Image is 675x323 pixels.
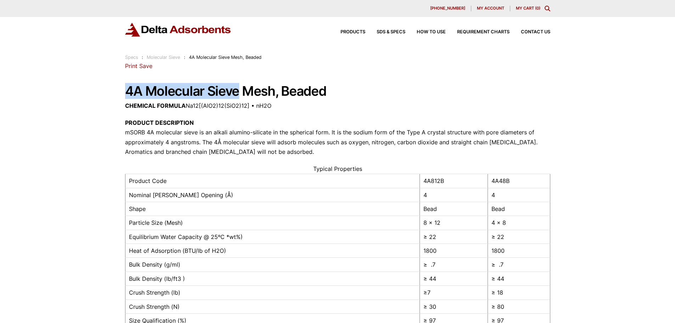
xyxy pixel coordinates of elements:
[405,30,446,34] a: How to Use
[125,244,420,258] td: Heat of Adsorption (BTU/lb of H2O)
[125,119,194,126] strong: PRODUCT DESCRIPTION
[142,55,143,60] span: :
[329,30,365,34] a: Products
[417,30,446,34] span: How to Use
[341,30,365,34] span: Products
[184,55,185,60] span: :
[125,101,550,111] p: Na12[(AlO2)12(SiO2)12] • nH2O
[477,6,504,10] span: My account
[488,202,550,216] td: Bead
[125,102,186,109] strong: CHEMICAL FORMULA
[516,6,540,11] a: My Cart (0)
[488,244,550,258] td: 1800
[420,258,488,272] td: ≥ .7
[457,30,510,34] span: Requirement Charts
[125,202,420,216] td: Shape
[420,244,488,258] td: 1800
[420,202,488,216] td: Bead
[147,55,180,60] a: Molecular Sieve
[125,164,550,174] caption: Typical Properties
[125,286,420,300] td: Crush Strength (lb)
[488,174,550,188] td: 4A48B
[365,30,405,34] a: SDS & SPECS
[125,55,138,60] a: Specs
[139,62,152,69] a: Save
[430,6,465,10] span: [PHONE_NUMBER]
[125,230,420,244] td: Equilibrium Water Capacity @ 25ºC *wt%)
[420,286,488,300] td: ≥7
[446,30,510,34] a: Requirement Charts
[536,6,539,11] span: 0
[125,188,420,202] td: Nominal [PERSON_NAME] Opening (Å)
[488,230,550,244] td: ≥ 22
[488,272,550,285] td: ≥ 44
[510,30,550,34] a: Contact Us
[471,6,510,11] a: My account
[420,230,488,244] td: ≥ 22
[125,300,420,313] td: Crush Strength (N)
[125,84,550,99] h1: 4A Molecular Sieve Mesh, Beaded
[420,216,488,230] td: 8 x 12
[420,174,488,188] td: 4A812B
[125,23,231,37] img: Delta Adsorbents
[488,188,550,202] td: 4
[420,300,488,313] td: ≥ 30
[420,272,488,285] td: ≥ 44
[488,258,550,272] td: ≥ .7
[125,258,420,272] td: Bulk Density (g/ml)
[125,118,550,157] p: mSORB 4A molecular sieve is an alkali alumino-silicate in the spherical form. It is the sodium fo...
[488,286,550,300] td: ≥ 18
[420,188,488,202] td: 4
[488,216,550,230] td: 4 x 8
[125,174,420,188] td: Product Code
[521,30,550,34] span: Contact Us
[488,300,550,313] td: ≥ 80
[545,6,550,11] div: Toggle Modal Content
[125,62,137,69] a: Print
[125,216,420,230] td: Particle Size (Mesh)
[377,30,405,34] span: SDS & SPECS
[189,55,261,60] span: 4A Molecular Sieve Mesh, Beaded
[125,272,420,285] td: Bulk Density (lb/ft3 )
[424,6,471,11] a: [PHONE_NUMBER]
